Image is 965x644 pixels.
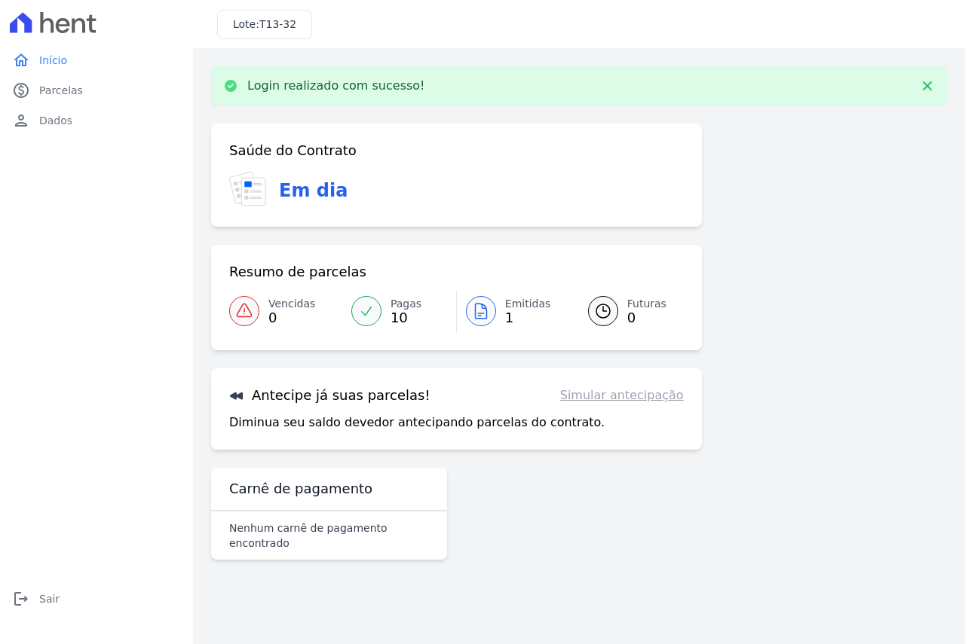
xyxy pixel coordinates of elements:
span: 0 [268,312,315,324]
p: Login realizado com sucesso! [247,78,425,93]
a: paidParcelas [6,75,187,105]
h3: Em dia [279,177,348,204]
p: Nenhum carnê de pagamento encontrado [229,520,429,551]
i: paid [12,81,30,99]
a: personDados [6,105,187,136]
a: Vencidas 0 [229,290,342,332]
span: 0 [627,312,666,324]
span: Futuras [627,296,666,312]
span: Parcelas [39,83,83,98]
span: Emitidas [505,296,551,312]
i: logout [12,590,30,608]
a: homeInício [6,45,187,75]
a: logoutSair [6,584,187,614]
span: T13-32 [259,18,296,30]
i: person [12,111,30,130]
h3: Carnê de pagamento [229,480,372,498]
h3: Saúde do Contrato [229,142,357,160]
span: 1 [505,312,551,324]
h3: Resumo de parcelas [229,263,366,281]
span: Dados [39,113,72,128]
h3: Antecipe já suas parcelas! [229,386,430,404]
a: Simular antecipação [560,386,684,404]
a: Pagas 10 [342,290,456,332]
p: Diminua seu saldo devedor antecipando parcelas do contrato. [229,414,605,432]
span: Vencidas [268,296,315,312]
span: Pagas [391,296,421,312]
span: Início [39,53,67,68]
span: 10 [391,312,421,324]
a: Emitidas 1 [457,290,570,332]
span: Sair [39,591,60,606]
h3: Lote: [233,17,296,32]
a: Futuras 0 [570,290,684,332]
i: home [12,51,30,69]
